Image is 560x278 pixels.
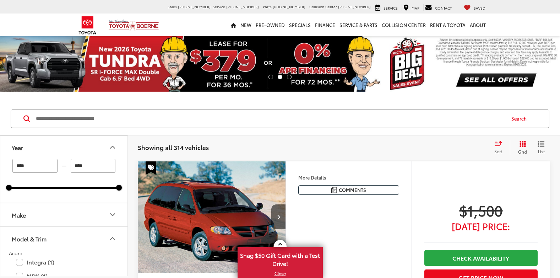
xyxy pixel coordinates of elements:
span: Map [412,5,419,11]
span: $1,500 [424,201,538,219]
h4: More Details [298,175,399,180]
a: Rent a Toyota [428,14,468,36]
span: Snag $50 Gift Card with a Test Drive! [238,248,322,269]
button: Grid View [510,140,532,155]
span: [PHONE_NUMBER] [226,4,259,9]
img: 2006 Dodge Grand Caravan SXT [137,161,286,273]
span: — [60,163,69,169]
a: Contact [423,4,453,11]
div: Year [108,143,117,151]
a: Home [229,14,238,36]
span: [PHONE_NUMBER] [338,4,371,9]
span: Collision Center [309,4,337,9]
span: Sort [494,148,502,154]
button: Comments [298,185,399,195]
a: Check Availability [424,250,538,266]
span: Grid [518,149,527,155]
a: New [238,14,254,36]
a: Service & Parts: Opens in a new tab [337,14,380,36]
a: Service [373,4,399,11]
div: Model & Trim [12,235,47,242]
div: Year [12,144,23,151]
button: Search [505,110,537,128]
span: Contact [435,5,452,11]
input: maximum [71,159,116,173]
a: Collision Center [380,14,428,36]
span: Sales [168,4,177,9]
input: minimum [12,159,58,173]
span: [PHONE_NUMBER] [273,4,305,9]
button: List View [532,140,550,155]
span: Saved [474,5,485,11]
span: Special [146,161,156,175]
label: Integra (1) [16,256,112,268]
div: Make [108,210,117,219]
button: YearYear [0,136,128,159]
button: Select sort value [491,140,510,155]
span: List [538,148,545,154]
button: Model & TrimModel & Trim [0,227,128,250]
button: Next image [271,204,286,229]
span: Showing all 314 vehicles [138,143,209,151]
span: Comments [339,187,366,193]
a: Pre-Owned [254,14,287,36]
span: Service [384,5,398,11]
div: 2006 Dodge Grand Caravan SXT 0 [137,161,286,273]
input: Search by Make, Model, or Keyword [35,110,505,127]
span: Acura [9,250,22,257]
img: Comments [331,187,337,193]
span: [DATE] Price: [424,223,538,230]
span: Service [213,4,225,9]
img: Toyota [74,14,101,37]
img: Vic Vaughan Toyota of Boerne [108,19,159,32]
a: About [468,14,488,36]
a: 2006 Dodge Grand Caravan SXT2006 Dodge Grand Caravan SXT2006 Dodge Grand Caravan SXT2006 Dodge Gr... [137,161,286,273]
button: MakeMake [0,203,128,226]
a: My Saved Vehicles [462,4,487,11]
div: Model & Trim [108,234,117,243]
a: Map [402,4,421,11]
a: Specials [287,14,313,36]
span: [PHONE_NUMBER] [178,4,211,9]
div: Make [12,212,26,218]
a: Finance [313,14,337,36]
span: Parts [263,4,272,9]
